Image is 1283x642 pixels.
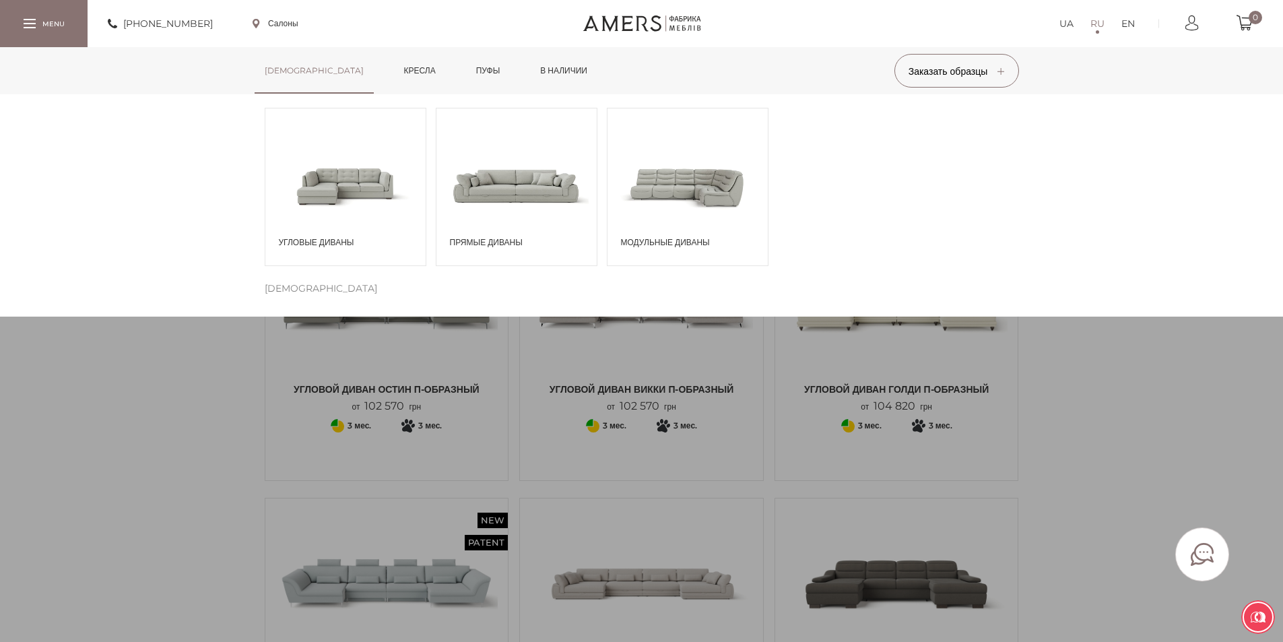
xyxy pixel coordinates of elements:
[265,280,377,296] span: [DEMOGRAPHIC_DATA]
[1059,15,1074,32] a: UA
[530,47,597,94] a: в наличии
[621,236,761,249] span: Модульные диваны
[108,15,213,32] a: [PHONE_NUMBER]
[1249,11,1262,24] span: 0
[909,65,1005,77] span: Заказать образцы
[265,108,426,266] a: Угловые диваны Угловые диваны
[436,108,597,266] a: Прямые диваны Прямые диваны
[279,236,419,249] span: Угловые диваны
[466,47,511,94] a: Пуфы
[253,18,298,30] a: Салоны
[1090,15,1105,32] a: RU
[394,47,446,94] a: Кресла
[607,108,768,266] a: Модульные диваны Модульные диваны
[894,54,1019,88] button: Заказать образцы
[255,47,374,94] a: [DEMOGRAPHIC_DATA]
[450,236,590,249] span: Прямые диваны
[1121,15,1135,32] a: EN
